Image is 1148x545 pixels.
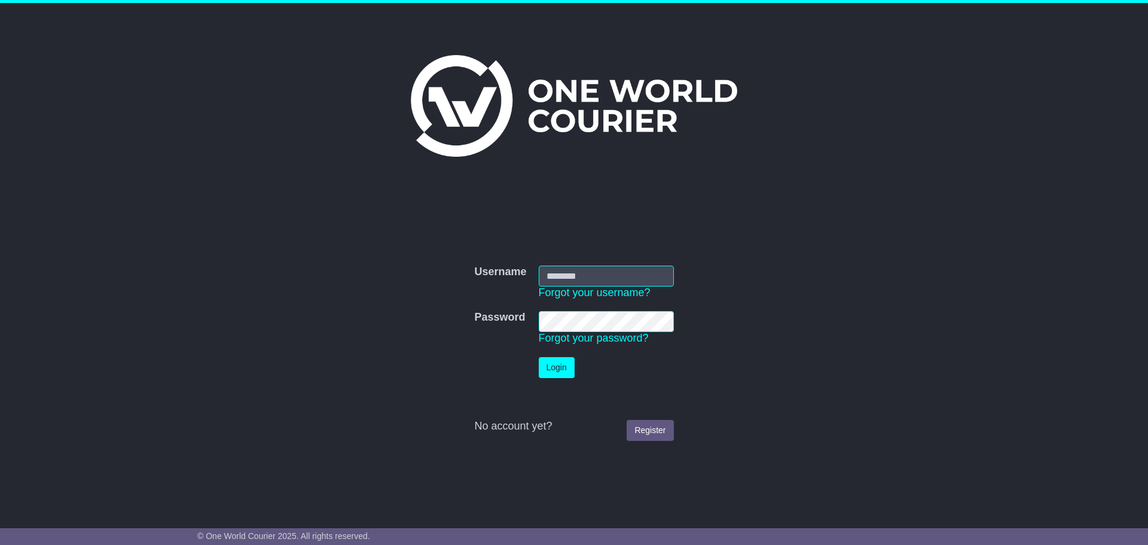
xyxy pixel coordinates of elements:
button: Login [539,357,575,378]
span: © One World Courier 2025. All rights reserved. [197,531,370,541]
div: No account yet? [474,420,673,433]
a: Register [627,420,673,441]
label: Username [474,266,526,279]
img: One World [411,55,737,157]
a: Forgot your username? [539,287,651,299]
label: Password [474,311,525,324]
a: Forgot your password? [539,332,649,344]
